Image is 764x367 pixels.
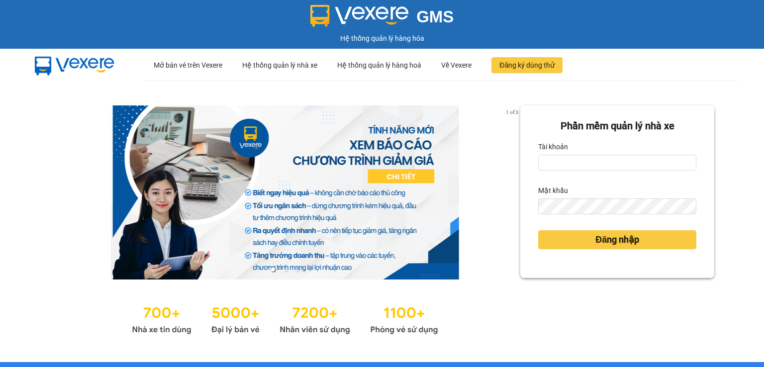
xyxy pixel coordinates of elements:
[503,105,520,118] p: 1 of 3
[416,7,454,26] span: GMS
[538,155,696,171] input: Tài khoản
[538,139,568,155] label: Tài khoản
[132,299,438,337] img: Statistics.png
[538,118,696,134] div: Phần mềm quản lý nhà xe
[283,268,287,272] li: slide item 2
[506,105,520,279] button: next slide / item
[154,49,222,81] div: Mở bán vé trên Vexere
[50,105,64,279] button: previous slide / item
[538,198,696,214] input: Mật khẩu
[271,268,275,272] li: slide item 1
[595,233,639,247] span: Đăng nhập
[491,57,563,73] button: Đăng ký dùng thử
[310,15,454,23] a: GMS
[337,49,421,81] div: Hệ thống quản lý hàng hoá
[242,49,317,81] div: Hệ thống quản lý nhà xe
[310,5,409,27] img: logo 2
[538,183,568,198] label: Mật khẩu
[295,268,299,272] li: slide item 3
[499,60,555,71] span: Đăng ký dùng thử
[25,49,124,82] img: mbUUG5Q.png
[2,33,762,44] div: Hệ thống quản lý hàng hóa
[538,230,696,249] button: Đăng nhập
[441,49,472,81] div: Về Vexere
